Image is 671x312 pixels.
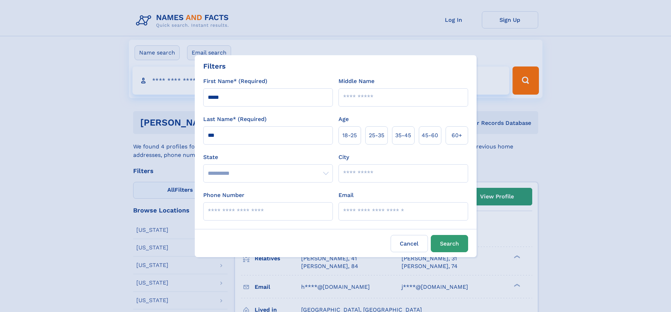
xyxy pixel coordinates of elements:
label: Cancel [391,235,428,252]
label: City [338,153,349,161]
div: Filters [203,61,226,71]
span: 18‑25 [342,131,357,140]
span: 60+ [452,131,462,140]
label: First Name* (Required) [203,77,267,85]
button: Search [431,235,468,252]
label: Phone Number [203,191,244,199]
span: 25‑35 [369,131,384,140]
label: Age [338,115,349,123]
span: 35‑45 [395,131,411,140]
label: State [203,153,333,161]
label: Last Name* (Required) [203,115,267,123]
label: Email [338,191,354,199]
span: 45‑60 [422,131,438,140]
label: Middle Name [338,77,374,85]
